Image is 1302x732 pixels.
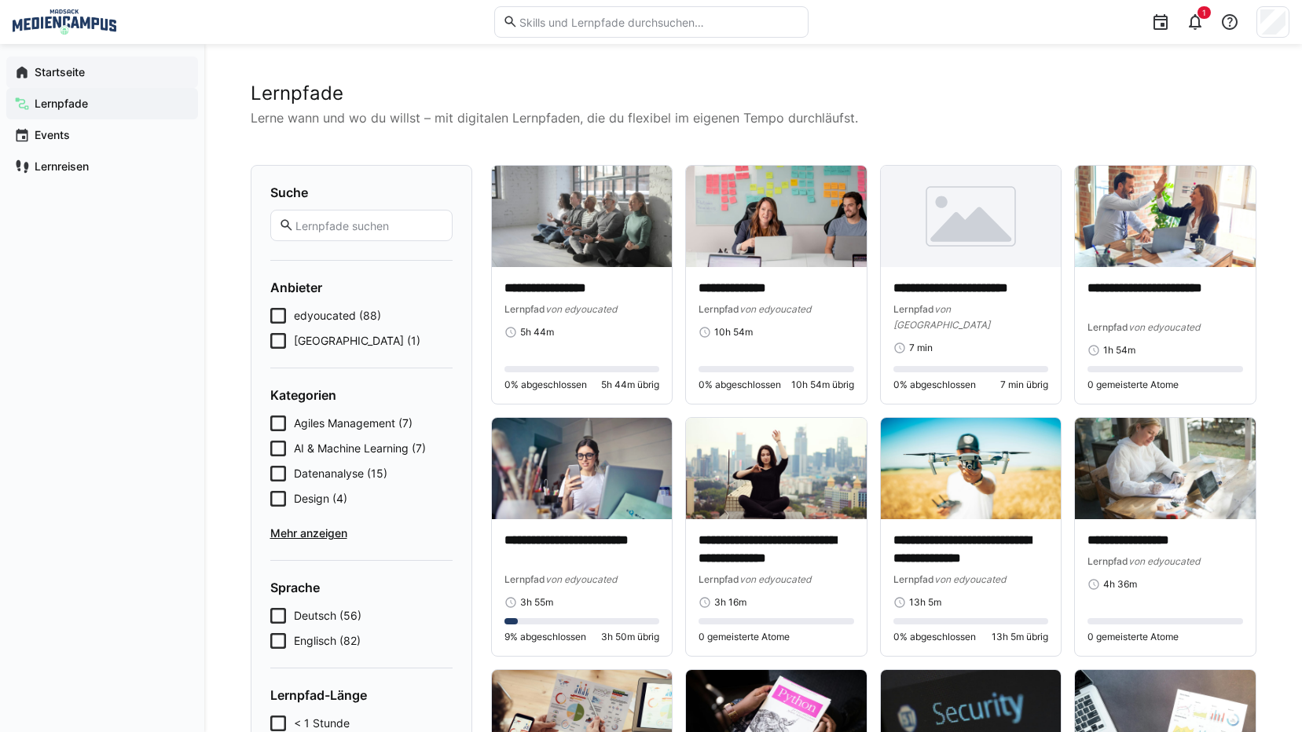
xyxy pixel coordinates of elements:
h4: Suche [270,185,453,200]
span: von edyoucated [1128,321,1200,333]
span: 0% abgeschlossen [893,379,976,391]
span: 0% abgeschlossen [504,379,587,391]
span: Lernpfad [504,303,545,315]
span: Lernpfad [699,573,739,585]
h4: Sprache [270,580,453,595]
img: image [686,418,867,519]
span: 4h 36m [1103,578,1137,591]
span: Lernpfad [504,573,545,585]
h2: Lernpfade [251,82,1256,105]
span: 5h 44m übrig [601,379,659,391]
h4: Lernpfad-Länge [270,687,453,703]
span: AI & Machine Learning (7) [294,441,426,456]
span: edyoucated (88) [294,308,381,324]
span: 13h 5m übrig [992,631,1048,643]
span: [GEOGRAPHIC_DATA] (1) [294,333,420,349]
span: 0 gemeisterte Atome [1087,631,1179,643]
h4: Anbieter [270,280,453,295]
h4: Kategorien [270,387,453,403]
img: image [686,166,867,267]
span: Lernpfad [1087,555,1128,567]
span: von edyoucated [739,573,811,585]
span: 1 [1202,8,1206,17]
span: Agiles Management (7) [294,415,413,431]
span: 3h 50m übrig [601,631,659,643]
span: von [GEOGRAPHIC_DATA] [893,303,990,331]
img: image [881,166,1062,267]
span: Datenanalyse (15) [294,466,387,481]
span: 3h 55m [520,596,553,609]
span: von edyoucated [1128,555,1200,567]
span: 3h 16m [714,596,746,609]
img: image [881,418,1062,519]
span: 0% abgeschlossen [893,631,976,643]
span: Design (4) [294,491,347,507]
span: 10h 54m übrig [791,379,854,391]
span: Lernpfad [893,303,934,315]
span: 1h 54m [1103,344,1135,357]
span: < 1 Stunde [294,716,350,731]
img: image [1075,418,1256,519]
span: 5h 44m [520,326,554,339]
img: image [1075,166,1256,267]
span: 0 gemeisterte Atome [699,631,790,643]
span: 0% abgeschlossen [699,379,781,391]
span: Lernpfad [699,303,739,315]
input: Skills und Lernpfade durchsuchen… [518,15,799,29]
span: Lernpfad [893,573,934,585]
span: 9% abgeschlossen [504,631,586,643]
span: von edyoucated [545,573,617,585]
img: image [492,166,673,267]
span: 7 min [909,342,933,354]
img: image [492,418,673,519]
input: Lernpfade suchen [294,218,443,232]
span: 10h 54m [714,326,753,339]
span: Mehr anzeigen [270,525,453,541]
span: von edyoucated [739,303,811,315]
span: 13h 5m [909,596,941,609]
span: Englisch (82) [294,633,361,649]
span: von edyoucated [545,303,617,315]
span: Deutsch (56) [294,608,361,624]
span: 0 gemeisterte Atome [1087,379,1179,391]
span: 7 min übrig [1000,379,1048,391]
span: Lernpfad [1087,321,1128,333]
span: von edyoucated [934,573,1006,585]
p: Lerne wann und wo du willst – mit digitalen Lernpfaden, die du flexibel im eigenen Tempo durchläu... [251,108,1256,127]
